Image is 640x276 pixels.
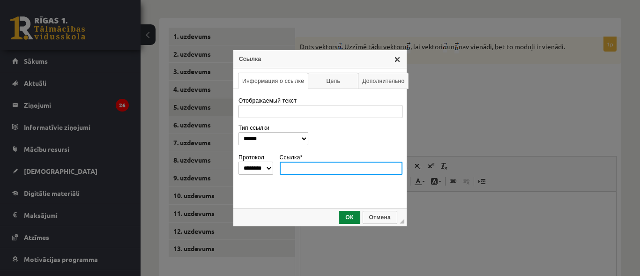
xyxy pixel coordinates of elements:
[308,73,358,89] a: Цель
[9,9,306,19] body: Визуальный текстовый редактор, wiswyg-editor-user-answer-47433863615400
[238,97,297,104] label: Отображаемый текст
[358,73,409,89] a: Дополнительно
[238,73,308,89] a: Информация о ссылке
[238,93,402,206] div: Информация о ссылке
[280,154,303,161] label: Ссылка
[340,214,359,221] span: ОК
[394,55,401,63] a: Закрыть
[238,154,264,161] label: Протокол
[238,125,269,131] label: Тип ссылки
[364,214,396,221] span: Отмена
[400,219,404,224] div: Перетащите для изменения размера
[339,211,360,224] a: ОК
[363,211,397,224] a: Отмена
[233,50,407,68] div: Ссылка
